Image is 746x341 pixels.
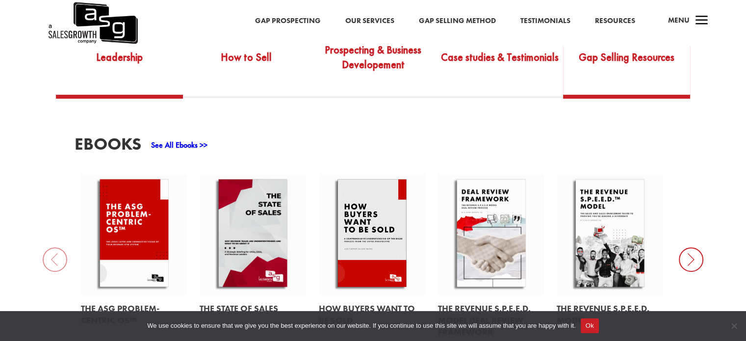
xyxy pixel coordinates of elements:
[255,15,321,27] a: Gap Prospecting
[309,34,437,94] a: Prospecting & Business Developement
[595,15,635,27] a: Resources
[151,140,207,150] a: See All Ebooks >>
[183,34,310,94] a: How to Sell
[668,15,690,25] span: Menu
[147,321,575,331] span: We use cookies to ensure that we give you the best experience on our website. If you continue to ...
[345,15,394,27] a: Our Services
[692,11,712,31] span: a
[563,34,690,94] a: Gap Selling Resources
[520,15,570,27] a: Testimonials
[419,15,496,27] a: Gap Selling Method
[75,135,141,157] h3: EBooks
[729,321,739,331] span: No
[56,34,183,94] a: Leadership
[581,318,599,333] button: Ok
[437,34,564,94] a: Case studies & Testimonials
